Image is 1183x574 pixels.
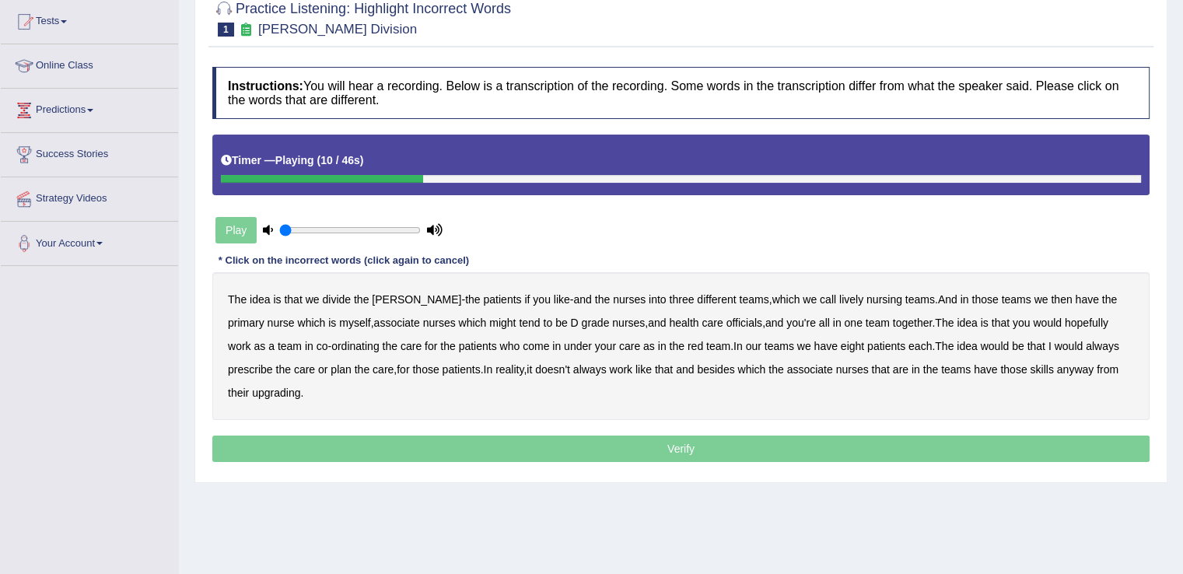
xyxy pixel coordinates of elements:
[238,23,254,37] small: Exam occurring question
[294,363,315,376] b: care
[819,317,830,329] b: all
[465,293,480,306] b: the
[871,363,889,376] b: that
[373,363,394,376] b: care
[833,317,842,329] b: in
[957,317,977,329] b: idea
[459,317,487,329] b: which
[459,340,497,352] b: patients
[573,363,607,376] b: always
[595,340,616,352] b: your
[440,340,455,352] b: the
[655,363,673,376] b: that
[893,363,908,376] b: are
[697,363,734,376] b: besides
[212,272,1150,420] div: - - , . , , , . - . . , . , .
[669,293,694,306] b: three
[228,387,249,399] b: their
[571,317,579,329] b: D
[354,293,369,306] b: the
[489,317,516,329] b: might
[1030,363,1053,376] b: skills
[221,155,363,166] h5: Timer —
[320,154,360,166] b: 10 / 46s
[981,340,1010,352] b: would
[1055,340,1083,352] b: would
[228,363,273,376] b: prescribe
[648,317,666,329] b: and
[212,67,1150,119] h4: You will hear a recording. Below is a transcription of the recording. Some words in the transcrip...
[360,154,364,166] b: )
[765,340,794,352] b: teams
[1012,340,1024,352] b: be
[1027,340,1045,352] b: that
[273,293,281,306] b: is
[912,363,920,376] b: in
[555,317,568,329] b: be
[533,293,551,306] b: you
[737,363,765,376] b: which
[867,340,905,352] b: patients
[797,340,811,352] b: we
[938,293,957,306] b: And
[935,317,954,329] b: The
[372,293,461,306] b: [PERSON_NAME]
[524,293,530,306] b: if
[787,363,833,376] b: associate
[252,387,300,399] b: upgrading
[1086,340,1119,352] b: always
[228,317,264,329] b: primary
[786,317,816,329] b: you're
[1,177,178,216] a: Strategy Videos
[1048,340,1052,352] b: I
[543,317,552,329] b: to
[284,293,302,306] b: that
[772,293,800,306] b: which
[1033,317,1062,329] b: would
[595,293,610,306] b: the
[941,363,971,376] b: teams
[643,340,655,352] b: as
[268,340,275,352] b: a
[1051,293,1072,306] b: then
[676,363,694,376] b: and
[733,340,743,352] b: In
[573,293,591,306] b: and
[893,317,933,329] b: together
[1,89,178,128] a: Predictions
[275,363,290,376] b: the
[1034,293,1048,306] b: we
[971,293,998,306] b: those
[612,317,645,329] b: nurses
[669,317,698,329] b: health
[331,340,380,352] b: ordinating
[278,340,302,352] b: team
[765,317,783,329] b: and
[412,363,439,376] b: those
[328,317,336,329] b: is
[974,363,997,376] b: have
[331,363,351,376] b: plan
[495,363,523,376] b: reality
[582,317,610,329] b: grade
[535,363,570,376] b: doesn't
[554,293,570,306] b: like
[374,317,420,329] b: associate
[1,44,178,83] a: Online Class
[397,363,409,376] b: for
[519,317,540,329] b: tend
[961,293,969,306] b: in
[275,154,314,166] b: Playing
[443,363,481,376] b: patients
[1001,293,1031,306] b: teams
[401,340,422,352] b: care
[702,317,723,329] b: care
[841,340,864,352] b: eight
[923,363,938,376] b: the
[619,340,640,352] b: care
[613,293,646,306] b: nurses
[218,23,234,37] span: 1
[1097,363,1118,376] b: from
[658,340,667,352] b: in
[1075,293,1098,306] b: have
